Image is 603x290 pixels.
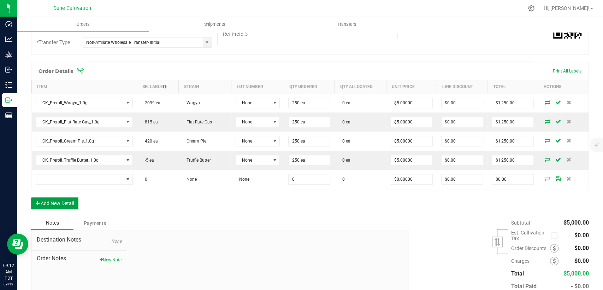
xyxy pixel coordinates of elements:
input: 0 [442,174,483,184]
inline-svg: Grow [5,51,12,58]
span: NO DATA FOUND [36,174,133,185]
span: NO DATA FOUND [36,155,133,166]
a: Orders [17,17,149,32]
span: $5,000.00 [563,270,589,277]
input: 0 [391,174,432,184]
span: Order Discounts [511,245,550,251]
span: None [111,239,122,244]
input: 0 [442,98,483,108]
span: 0 ea [339,100,350,105]
span: Orders [67,21,99,28]
span: NO DATA FOUND [36,136,133,146]
span: CK_Preroll_Cream Pie_1.0g [36,136,124,146]
span: 0 ea [339,120,350,124]
input: 0 [492,174,533,184]
input: 0 [289,174,330,184]
span: 0 [339,177,345,182]
span: Flat Rate Gas [183,120,212,124]
inline-svg: Dashboard [5,21,12,28]
span: Delete Order Detail [563,176,574,181]
span: 2099 ea [141,100,160,105]
inline-svg: Inventory [5,81,12,88]
span: None [236,155,271,165]
th: Lot Number [231,80,284,93]
span: Order Notes [37,254,122,263]
span: Save Order Detail [553,176,563,181]
input: 0 [391,136,432,146]
th: Actions [538,80,589,93]
span: Cream Pie [183,139,206,144]
span: None [236,98,271,108]
th: Line Discount [437,80,487,93]
span: None [236,117,271,127]
iframe: Resource center [7,233,28,255]
input: 0 [391,98,432,108]
span: Total Paid [511,283,537,290]
span: CK_Preroll_Truffle Butter_1.0g [36,155,124,165]
input: 0 [442,136,483,146]
span: $0.00 [574,245,589,251]
th: Unit Price [386,80,437,93]
span: Save Order Detail [553,138,563,143]
input: 0 [492,117,533,127]
th: Qty Allocated [335,80,386,93]
span: Delete Order Detail [563,119,574,123]
span: $0.00 [574,257,589,264]
input: 0 [492,155,533,165]
span: 0 [141,177,147,182]
h1: Order Details [39,68,73,74]
span: None [236,177,249,182]
span: CK_Preroll_Flat Rate Gas_1.0g [36,117,124,127]
span: Calculate cultivation tax [551,231,561,240]
span: Transfers [327,21,366,28]
th: Total [487,80,538,93]
span: -5 ea [141,158,154,163]
input: 0 [391,117,432,127]
th: Item [32,80,137,93]
th: Qty Ordered [284,80,335,93]
span: Total [511,270,524,277]
input: 0 [492,98,533,108]
span: None [183,177,197,182]
th: Strain [179,80,231,93]
span: Hi, [PERSON_NAME]! [544,5,590,11]
inline-svg: Reports [5,112,12,119]
p: 09/19 [3,282,14,287]
span: 0 ea [339,139,350,144]
inline-svg: Analytics [5,36,12,43]
span: Shipments [195,21,235,28]
span: 0 ea [339,158,350,163]
button: New Note [100,257,122,263]
span: Ref Field 3 [223,31,248,37]
span: $0.00 [574,232,589,239]
span: Truffle Butter [183,158,211,163]
div: Payments [73,217,116,230]
span: Save Order Detail [553,119,563,123]
input: 0 [442,155,483,165]
span: Destination Notes [37,236,122,244]
span: Delete Order Detail [563,138,574,143]
span: Dune Cultivation [53,5,91,11]
span: 815 ea [141,120,158,124]
input: 0 [289,136,330,146]
span: Delete Order Detail [563,100,574,104]
span: Save Order Detail [553,157,563,162]
span: NO DATA FOUND [36,117,133,127]
a: Transfers [281,17,413,32]
input: 0 [289,117,330,127]
span: - $0.00 [571,283,589,290]
span: Save Order Detail [553,100,563,104]
span: None [236,136,271,146]
input: 0 [492,136,533,146]
inline-svg: Outbound [5,97,12,104]
span: Subtotal [511,220,530,226]
span: Wagyu [183,100,200,105]
span: Delete Order Detail [563,157,574,162]
button: Add New Detail [31,197,78,209]
inline-svg: Inbound [5,66,12,73]
input: 0 [289,155,330,165]
input: 0 [442,117,483,127]
div: Notes [31,216,73,230]
span: CK_Preroll_Wagyu_1.0g [36,98,124,108]
input: 0 [289,98,330,108]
